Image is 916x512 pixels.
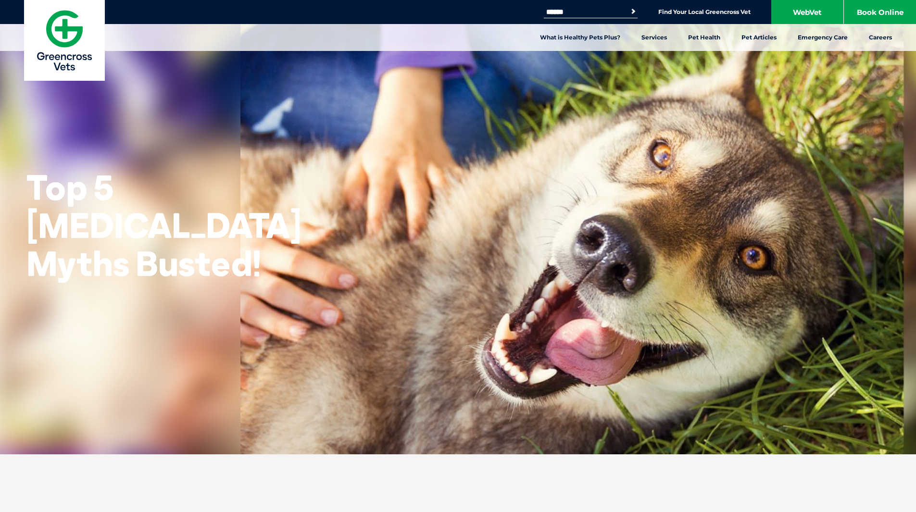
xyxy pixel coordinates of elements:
a: Careers [858,24,903,51]
a: Find Your Local Greencross Vet [658,8,751,16]
h1: Top 5 [MEDICAL_DATA] Myths Busted! [26,168,301,283]
a: Pet Health [678,24,731,51]
a: Pet Articles [731,24,787,51]
button: Search [628,7,638,16]
a: What is Healthy Pets Plus? [529,24,631,51]
a: Services [631,24,678,51]
a: Emergency Care [787,24,858,51]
